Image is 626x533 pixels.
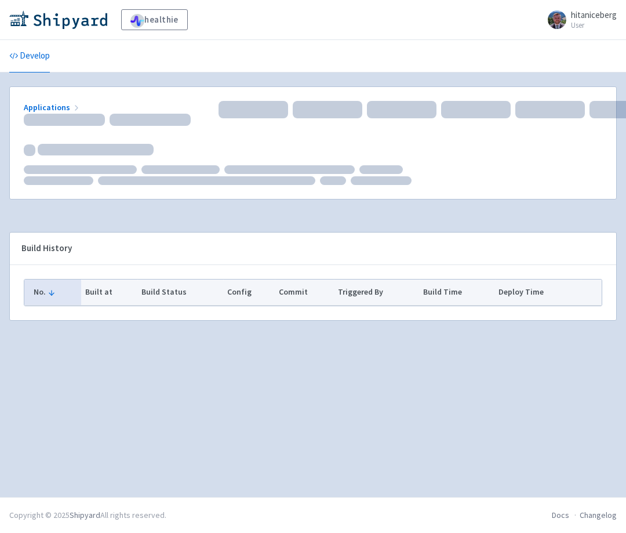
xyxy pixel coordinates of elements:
[420,280,495,305] th: Build Time
[9,10,107,29] img: Shipyard logo
[137,280,223,305] th: Build Status
[24,102,81,113] a: Applications
[571,9,617,20] span: hitaniceberg
[275,280,334,305] th: Commit
[541,10,617,29] a: hitaniceberg User
[571,21,617,29] small: User
[495,280,581,305] th: Deploy Time
[223,280,275,305] th: Config
[81,280,137,305] th: Built at
[580,510,617,520] a: Changelog
[9,509,166,521] div: Copyright © 2025 All rights reserved.
[21,242,586,255] div: Build History
[552,510,569,520] a: Docs
[121,9,188,30] a: healthie
[9,40,50,72] a: Develop
[34,286,78,298] button: No.
[70,510,100,520] a: Shipyard
[334,280,420,305] th: Triggered By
